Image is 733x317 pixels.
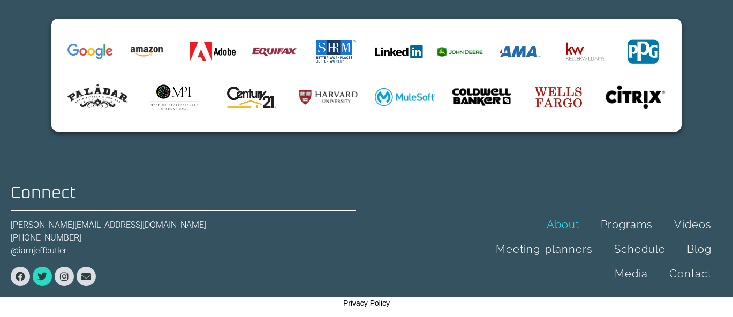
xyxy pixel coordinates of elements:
[485,237,603,261] a: Meeting planners
[11,220,206,230] a: [PERSON_NAME][EMAIL_ADDRESS][DOMAIN_NAME]
[11,245,66,256] a: @iamjeffbutler
[604,261,659,286] a: Media
[11,233,81,243] a: [PHONE_NUMBER]
[659,261,722,286] a: Contact
[11,185,356,202] h2: Connect
[676,237,722,261] a: Blog
[603,237,676,261] a: Schedule
[343,299,390,307] a: Privacy Policy
[590,212,663,237] a: Programs
[663,212,722,237] a: Videos
[536,212,590,237] a: About
[442,212,723,286] nav: Menu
